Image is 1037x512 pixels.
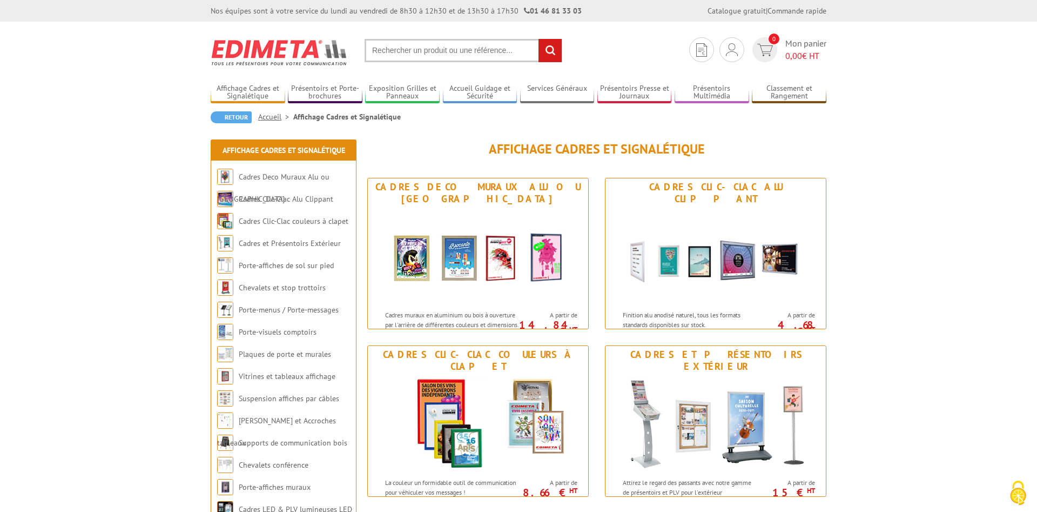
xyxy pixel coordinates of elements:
img: devis rapide [726,43,738,56]
a: Présentoirs Multimédia [675,84,749,102]
a: Suspension affiches par câbles [239,394,339,403]
img: Cadres Clic-Clac couleurs à clapet [378,375,578,473]
a: Commande rapide [767,6,826,16]
a: Porte-affiches muraux [239,482,311,492]
span: A partir de [760,311,815,320]
a: Accueil Guidage et Sécurité [443,84,517,102]
li: Affichage Cadres et Signalétique [293,111,401,122]
a: Exposition Grilles et Panneaux [365,84,440,102]
img: Cadres Clic-Clac Alu Clippant [616,208,816,305]
a: Supports de communication bois [239,438,347,448]
a: Cadres Clic-Clac couleurs à clapet [239,216,348,226]
a: Cadres Deco Muraux Alu ou [GEOGRAPHIC_DATA] [217,172,329,204]
a: Présentoirs et Porte-brochures [288,84,362,102]
img: Edimeta [211,32,348,72]
p: 4.68 € [755,322,815,335]
a: Porte-affiches de sol sur pied [239,261,334,270]
sup: HT [807,325,815,334]
input: Rechercher un produit ou une référence... [365,39,562,62]
a: Cadres Clic-Clac Alu Clippant [239,194,333,204]
img: Vitrines et tableaux affichage [217,368,233,384]
div: Cadres Deco Muraux Alu ou [GEOGRAPHIC_DATA] [371,181,585,205]
a: Cadres Deco Muraux Alu ou [GEOGRAPHIC_DATA] Cadres Deco Muraux Alu ou Bois Cadres muraux en alumi... [367,178,589,329]
a: Affichage Cadres et Signalétique [211,84,285,102]
div: Cadres Clic-Clac Alu Clippant [608,181,823,205]
p: 8.66 € [517,489,577,496]
a: [PERSON_NAME] et Accroches tableaux [217,416,336,448]
a: Cadres et Présentoirs Extérieur Cadres et Présentoirs Extérieur Attirez le regard des passants av... [605,345,826,497]
a: devis rapide 0 Mon panier 0,00€ HT [750,37,826,62]
p: 14.84 € [517,322,577,335]
sup: HT [569,486,577,495]
a: Cadres Clic-Clac Alu Clippant Cadres Clic-Clac Alu Clippant Finition alu anodisé naturel, tous le... [605,178,826,329]
sup: HT [807,486,815,495]
a: Chevalets et stop trottoirs [239,283,326,292]
img: Cimaises et Accroches tableaux [217,413,233,429]
a: Catalogue gratuit [708,6,766,16]
a: Accueil [258,112,293,122]
img: Cookies (fenêtre modale) [1005,480,1032,507]
h1: Affichage Cadres et Signalétique [367,142,826,156]
a: Retour [211,111,252,123]
img: Cadres Deco Muraux Alu ou Bois [217,169,233,185]
span: 0 [769,34,779,44]
a: Cadres Clic-Clac couleurs à clapet Cadres Clic-Clac couleurs à clapet La couleur un formidable ou... [367,345,589,497]
img: Cadres et Présentoirs Extérieur [217,235,233,251]
p: Finition alu anodisé naturel, tous les formats standards disponibles sur stock. [623,310,757,329]
img: Cadres Deco Muraux Alu ou Bois [378,208,578,305]
img: Chevalets conférence [217,457,233,473]
a: Présentoirs Presse et Journaux [597,84,672,102]
span: A partir de [522,311,577,320]
a: Porte-menus / Porte-messages [239,305,339,315]
img: devis rapide [757,44,773,56]
p: 15 € [755,489,815,496]
a: Affichage Cadres et Signalétique [223,145,345,155]
p: Cadres muraux en aluminium ou bois à ouverture par l'arrière de différentes couleurs et dimension... [385,310,519,348]
p: Attirez le regard des passants avec notre gamme de présentoirs et PLV pour l'extérieur [623,478,757,496]
img: devis rapide [696,43,707,57]
span: Mon panier [785,37,826,62]
img: Porte-menus / Porte-messages [217,302,233,318]
a: Porte-visuels comptoirs [239,327,317,337]
sup: HT [569,325,577,334]
img: Chevalets et stop trottoirs [217,280,233,296]
div: | [708,5,826,16]
input: rechercher [538,39,562,62]
span: A partir de [522,478,577,487]
p: La couleur un formidable outil de communication pour véhiculer vos messages ! [385,478,519,496]
a: Services Généraux [520,84,595,102]
a: Classement et Rangement [752,84,826,102]
a: Vitrines et tableaux affichage [239,371,335,381]
img: Porte-affiches de sol sur pied [217,257,233,274]
a: Plaques de porte et murales [239,349,331,359]
a: Cadres et Présentoirs Extérieur [239,238,341,248]
img: Plaques de porte et murales [217,346,233,362]
button: Cookies (fenêtre modale) [999,475,1037,512]
span: 0,00 [785,50,802,61]
div: Cadres Clic-Clac couleurs à clapet [371,349,585,373]
div: Cadres et Présentoirs Extérieur [608,349,823,373]
span: A partir de [760,478,815,487]
img: Suspension affiches par câbles [217,390,233,407]
span: € HT [785,50,826,62]
img: Cadres et Présentoirs Extérieur [616,375,816,473]
img: Porte-affiches muraux [217,479,233,495]
img: Porte-visuels comptoirs [217,324,233,340]
strong: 01 46 81 33 03 [524,6,582,16]
div: Nos équipes sont à votre service du lundi au vendredi de 8h30 à 12h30 et de 13h30 à 17h30 [211,5,582,16]
a: Chevalets conférence [239,460,308,470]
img: Cadres Clic-Clac couleurs à clapet [217,213,233,229]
